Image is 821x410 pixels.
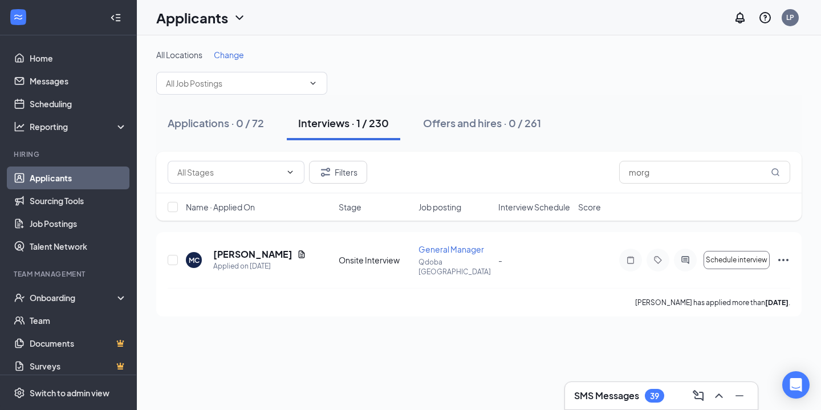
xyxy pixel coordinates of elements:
[418,244,484,254] span: General Manager
[319,165,332,179] svg: Filter
[758,11,772,25] svg: QuestionInfo
[213,248,292,261] h5: [PERSON_NAME]
[177,166,281,178] input: All Stages
[189,255,200,265] div: MC
[213,261,306,272] div: Applied on [DATE]
[30,189,127,212] a: Sourcing Tools
[233,11,246,25] svg: ChevronDown
[14,387,25,399] svg: Settings
[309,161,367,184] button: Filter Filters
[14,269,125,279] div: Team Management
[733,389,746,403] svg: Minimize
[14,121,25,132] svg: Analysis
[692,389,705,403] svg: ComposeMessage
[786,13,794,22] div: LP
[574,389,639,402] h3: SMS Messages
[156,50,202,60] span: All Locations
[712,389,726,403] svg: ChevronUp
[635,298,790,307] p: [PERSON_NAME] has applied more than .
[297,250,306,259] svg: Document
[13,11,24,23] svg: WorkstreamLogo
[30,92,127,115] a: Scheduling
[498,201,570,213] span: Interview Schedule
[30,235,127,258] a: Talent Network
[765,298,789,307] b: [DATE]
[186,201,255,213] span: Name · Applied On
[689,387,708,405] button: ComposeMessage
[423,116,541,130] div: Offers and hires · 0 / 261
[418,257,491,277] p: Qdoba [GEOGRAPHIC_DATA]
[166,77,304,90] input: All Job Postings
[30,167,127,189] a: Applicants
[110,12,121,23] svg: Collapse
[730,387,749,405] button: Minimize
[286,168,295,177] svg: ChevronDown
[14,292,25,303] svg: UserCheck
[339,254,412,266] div: Onsite Interview
[30,332,127,355] a: DocumentsCrown
[30,212,127,235] a: Job Postings
[498,255,502,265] span: -
[30,70,127,92] a: Messages
[771,168,780,177] svg: MagnifyingGlass
[619,161,790,184] input: Search in interviews
[418,201,461,213] span: Job posting
[578,201,601,213] span: Score
[651,255,665,265] svg: Tag
[308,79,318,88] svg: ChevronDown
[30,121,128,132] div: Reporting
[168,116,264,130] div: Applications · 0 / 72
[30,355,127,377] a: SurveysCrown
[30,47,127,70] a: Home
[298,116,389,130] div: Interviews · 1 / 230
[650,391,659,401] div: 39
[706,256,767,264] span: Schedule interview
[777,253,790,267] svg: Ellipses
[156,8,228,27] h1: Applicants
[30,292,117,303] div: Onboarding
[624,255,637,265] svg: Note
[704,251,770,269] button: Schedule interview
[339,201,361,213] span: Stage
[30,309,127,332] a: Team
[14,149,125,159] div: Hiring
[733,11,747,25] svg: Notifications
[30,387,109,399] div: Switch to admin view
[214,50,244,60] span: Change
[782,371,810,399] div: Open Intercom Messenger
[710,387,728,405] button: ChevronUp
[678,255,692,265] svg: ActiveChat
